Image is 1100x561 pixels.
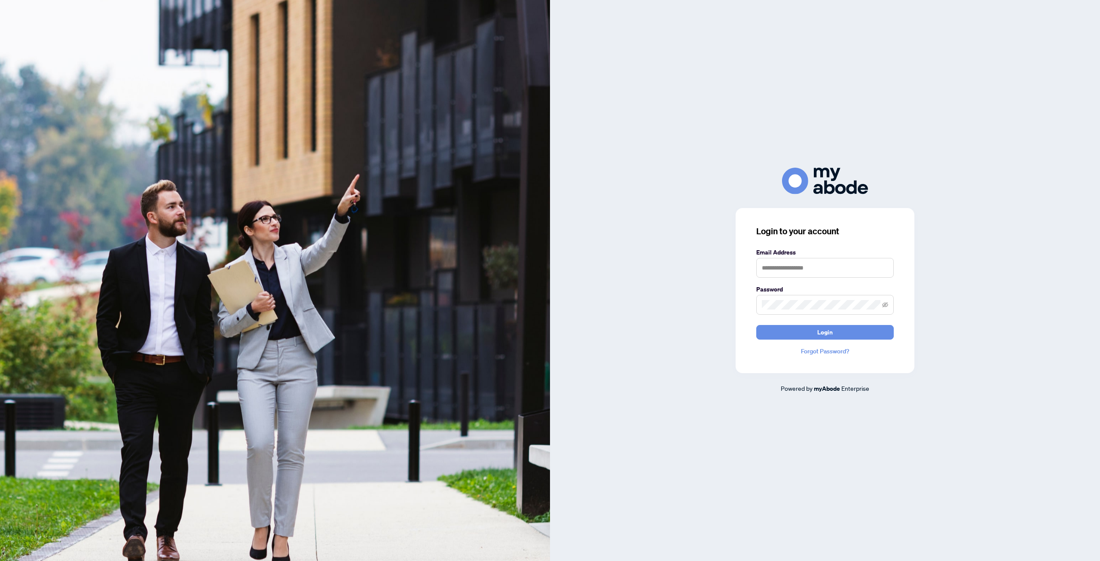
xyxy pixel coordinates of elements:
span: Powered by [781,384,813,392]
label: Password [756,285,894,294]
a: Forgot Password? [756,346,894,356]
span: Enterprise [841,384,869,392]
span: eye-invisible [882,302,888,308]
span: Login [817,325,833,339]
h3: Login to your account [756,225,894,237]
button: Login [756,325,894,340]
a: myAbode [814,384,840,393]
label: Email Address [756,248,894,257]
img: ma-logo [782,168,868,194]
